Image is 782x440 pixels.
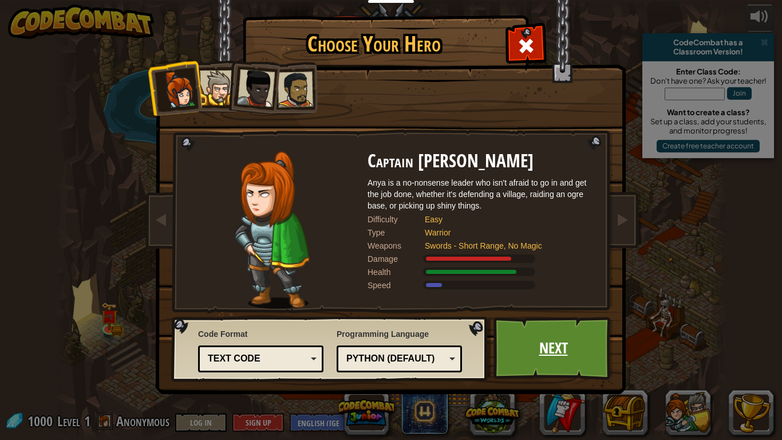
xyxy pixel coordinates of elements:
img: captain-pose.png [234,151,309,309]
li: Sir Tharin Thunderfist [188,60,239,112]
a: Next [493,317,613,380]
li: Captain Anya Weston [147,60,203,116]
div: Gains 140% of listed Warrior armor health. [368,266,597,278]
li: Lady Ida Justheart [224,58,281,114]
div: Warrior [425,227,585,238]
div: Swords - Short Range, No Magic [425,240,585,252]
div: Moves at 6 meters per second. [368,280,597,291]
div: Difficulty [368,214,425,225]
div: Python (Default) [346,352,445,366]
div: Health [368,266,425,278]
img: language-selector-background.png [171,317,491,382]
div: Type [368,227,425,238]
h1: Choose Your Hero [245,32,503,56]
div: Anya is a no-nonsense leader who isn't afraid to go in and get the job done, whether it's defendi... [368,177,597,211]
span: Code Format [198,328,323,340]
div: Weapons [368,240,425,252]
h2: Captain [PERSON_NAME] [368,151,597,171]
div: Easy [425,214,585,225]
div: Damage [368,253,425,265]
span: Programming Language [337,328,462,340]
li: Alejandro the Duelist [265,61,318,115]
div: Deals 120% of listed Warrior weapon damage. [368,253,597,265]
div: Text code [208,352,307,366]
div: Speed [368,280,425,291]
